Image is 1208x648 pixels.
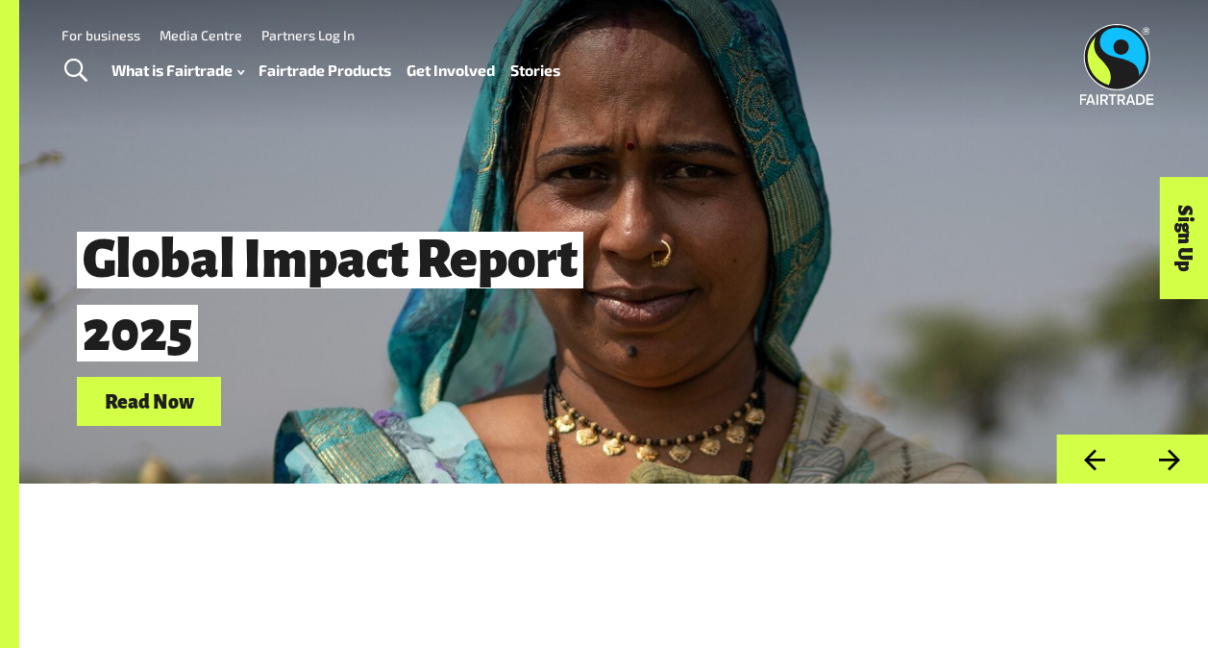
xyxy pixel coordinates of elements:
a: Toggle Search [52,47,99,95]
button: Previous [1056,435,1132,484]
a: What is Fairtrade [111,57,244,84]
a: Stories [510,57,560,84]
img: Fairtrade Australia New Zealand logo [1080,24,1154,105]
a: Fairtrade Products [259,57,391,84]
button: Next [1132,435,1208,484]
a: Read Now [77,377,221,426]
a: Get Involved [407,57,495,84]
a: Media Centre [160,27,242,43]
span: Global Impact Report 2025 [77,232,583,362]
a: Partners Log In [261,27,355,43]
a: For business [62,27,140,43]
